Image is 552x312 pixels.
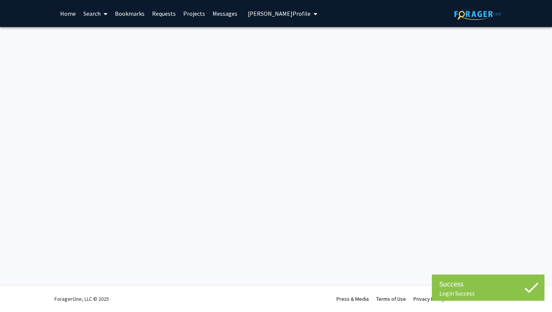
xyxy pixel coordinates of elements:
[148,0,179,27] a: Requests
[413,295,445,302] a: Privacy Policy
[179,0,209,27] a: Projects
[80,0,111,27] a: Search
[454,8,501,20] img: ForagerOne Logo
[336,295,369,302] a: Press & Media
[376,295,406,302] a: Terms of Use
[248,10,311,17] span: [PERSON_NAME] Profile
[439,289,537,297] div: Login Success
[439,278,537,289] div: Success
[209,0,241,27] a: Messages
[111,0,148,27] a: Bookmarks
[54,286,109,312] div: ForagerOne, LLC © 2025
[56,0,80,27] a: Home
